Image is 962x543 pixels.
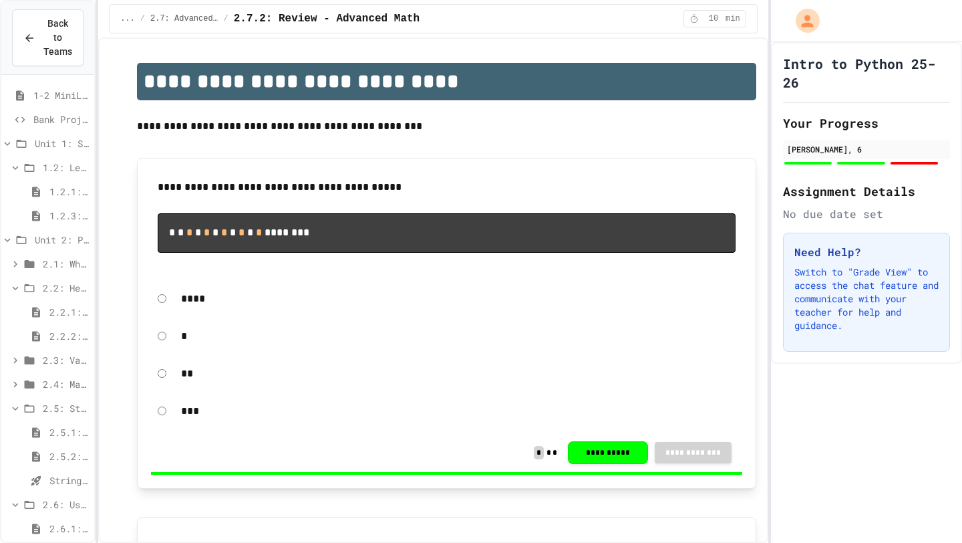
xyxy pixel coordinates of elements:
div: [PERSON_NAME], 6 [787,143,946,155]
span: 2.7: Advanced Math [150,13,218,24]
span: 1.2: Learning to Solve Hard Problems [43,160,89,175]
span: Bank Project - Python [33,112,89,126]
span: Back to Teams [43,17,72,59]
div: No due date set [783,206,950,222]
h2: Your Progress [783,114,950,132]
h3: Need Help? [794,244,939,260]
p: Switch to "Grade View" to access the chat feature and communicate with your teacher for help and ... [794,265,939,332]
span: 2.4: Mathematical Operators [43,377,89,391]
span: / [140,13,145,24]
span: 2.2.2: Review - Hello, World! [49,329,89,343]
span: 2.3: Variables and Data Types [43,353,89,367]
span: String Operators - Quiz [49,473,89,487]
span: / [224,13,228,24]
span: 1.2.3: Challenge Problem - The Bridge [49,209,89,223]
span: Unit 1: Solving Problems in Computer Science [35,136,89,150]
h1: Intro to Python 25-26 [783,54,950,92]
span: 2.2: Hello, World! [43,281,89,295]
span: Unit 2: Python Fundamentals [35,233,89,247]
span: 2.7.2: Review - Advanced Math [234,11,420,27]
span: 2.1: What is Code? [43,257,89,271]
div: My Account [782,5,823,36]
span: 1-2 MiniLab I/O [33,88,89,102]
span: 2.5.2: Review - String Operators [49,449,89,463]
button: Back to Teams [12,9,84,66]
span: 2.6: User Input [43,498,89,512]
span: 10 [703,13,724,24]
span: 2.5: String Operators [43,401,89,415]
span: 2.2.1: Hello, World! [49,305,89,319]
h2: Assignment Details [783,182,950,201]
span: 2.5.1: String Operators [49,425,89,439]
span: 2.6.1: User Input [49,522,89,536]
span: ... [120,13,135,24]
span: min [726,13,740,24]
span: 1.2.1: The Growth Mindset [49,185,89,199]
